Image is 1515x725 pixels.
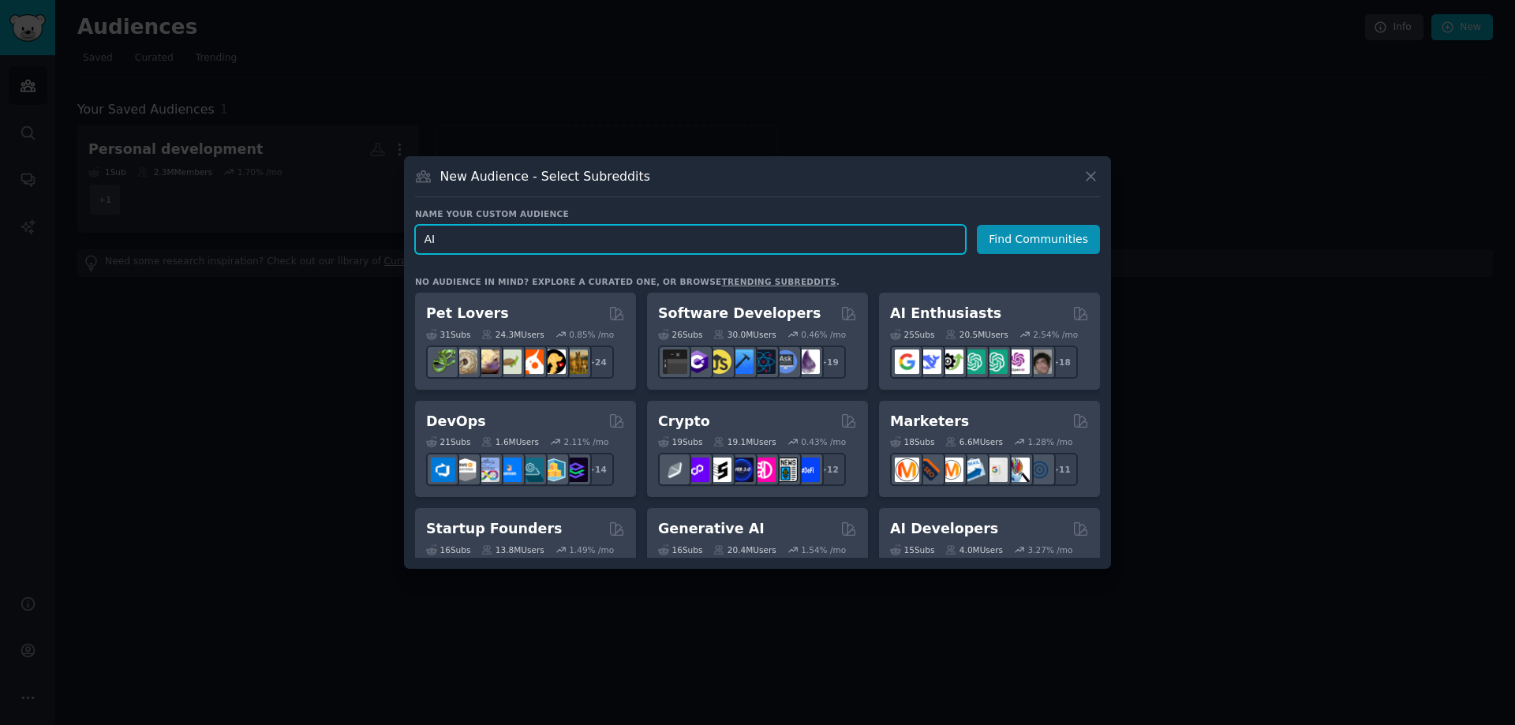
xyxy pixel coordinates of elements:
[1027,349,1052,374] img: ArtificalIntelligence
[581,346,614,379] div: + 24
[519,349,544,374] img: cockatiel
[415,225,966,254] input: Pick a short name, like "Digital Marketers" or "Movie-Goers"
[707,458,731,482] img: ethstaker
[581,453,614,486] div: + 14
[563,349,588,374] img: dogbreed
[795,458,820,482] img: defi_
[801,436,846,447] div: 0.43 % /mo
[945,329,1008,340] div: 20.5M Users
[658,412,710,432] h2: Crypto
[890,436,934,447] div: 18 Sub s
[1028,436,1073,447] div: 1.28 % /mo
[541,349,566,374] img: PetAdvice
[569,329,614,340] div: 0.85 % /mo
[1045,346,1078,379] div: + 18
[564,436,609,447] div: 2.11 % /mo
[658,519,765,539] h2: Generative AI
[1005,349,1030,374] img: OpenAIDev
[939,458,963,482] img: AskMarketing
[481,544,544,555] div: 13.8M Users
[497,458,522,482] img: DevOpsLinks
[917,349,941,374] img: DeepSeek
[917,458,941,482] img: bigseo
[1028,544,1073,555] div: 3.27 % /mo
[426,329,470,340] div: 31 Sub s
[773,349,798,374] img: AskComputerScience
[475,458,499,482] img: Docker_DevOps
[1005,458,1030,482] img: MarketingResearch
[729,349,754,374] img: iOSProgramming
[795,349,820,374] img: elixir
[895,349,919,374] img: GoogleGeminiAI
[658,329,702,340] div: 26 Sub s
[801,544,846,555] div: 1.54 % /mo
[713,544,776,555] div: 20.4M Users
[1045,453,1078,486] div: + 11
[961,458,986,482] img: Emailmarketing
[481,436,539,447] div: 1.6M Users
[890,304,1001,323] h2: AI Enthusiasts
[773,458,798,482] img: CryptoNews
[541,458,566,482] img: aws_cdk
[685,458,709,482] img: 0xPolygon
[801,329,846,340] div: 0.46 % /mo
[431,458,455,482] img: azuredevops
[431,349,455,374] img: herpetology
[658,544,702,555] div: 16 Sub s
[563,458,588,482] img: PlatformEngineers
[945,544,1003,555] div: 4.0M Users
[663,349,687,374] img: software
[1027,458,1052,482] img: OnlineMarketing
[890,329,934,340] div: 25 Sub s
[497,349,522,374] img: turtle
[890,544,934,555] div: 15 Sub s
[713,436,776,447] div: 19.1M Users
[983,458,1008,482] img: googleads
[945,436,1003,447] div: 6.6M Users
[813,346,846,379] div: + 19
[890,519,998,539] h2: AI Developers
[415,208,1100,219] h3: Name your custom audience
[658,304,821,323] h2: Software Developers
[426,544,470,555] div: 16 Sub s
[707,349,731,374] img: learnjavascript
[426,304,509,323] h2: Pet Lovers
[663,458,687,482] img: ethfinance
[426,436,470,447] div: 21 Sub s
[729,458,754,482] img: web3
[569,544,614,555] div: 1.49 % /mo
[751,458,776,482] img: defiblockchain
[658,436,702,447] div: 19 Sub s
[813,453,846,486] div: + 12
[890,412,969,432] h2: Marketers
[519,458,544,482] img: platformengineering
[685,349,709,374] img: csharp
[426,412,486,432] h2: DevOps
[1033,329,1078,340] div: 2.54 % /mo
[983,349,1008,374] img: chatgpt_prompts_
[961,349,986,374] img: chatgpt_promptDesign
[713,329,776,340] div: 30.0M Users
[453,458,477,482] img: AWS_Certified_Experts
[481,329,544,340] div: 24.3M Users
[453,349,477,374] img: ballpython
[426,519,562,539] h2: Startup Founders
[939,349,963,374] img: AItoolsCatalog
[751,349,776,374] img: reactnative
[440,168,650,185] h3: New Audience - Select Subreddits
[721,277,836,286] a: trending subreddits
[895,458,919,482] img: content_marketing
[415,276,840,287] div: No audience in mind? Explore a curated one, or browse .
[475,349,499,374] img: leopardgeckos
[977,225,1100,254] button: Find Communities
